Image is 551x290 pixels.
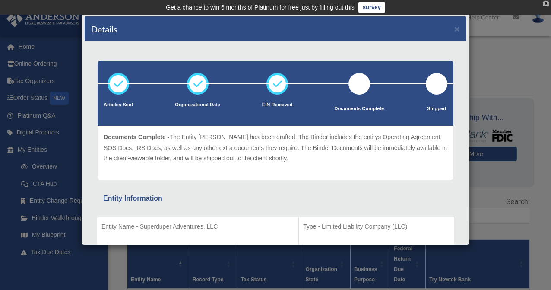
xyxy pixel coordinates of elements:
span: Documents Complete - [104,134,169,140]
p: Organization State - [US_STATE] [101,242,294,253]
p: EIN Recieved [262,101,293,109]
a: survey [358,2,385,13]
p: Shipped [426,105,447,113]
p: Articles Sent [104,101,133,109]
p: Structure - Manager-managed [303,242,450,253]
button: × [454,24,460,33]
div: Entity Information [103,192,448,204]
div: Get a chance to win 6 months of Platinum for free just by filling out this [166,2,355,13]
p: The Entity [PERSON_NAME] has been drafted. The Binder includes the entitys Operating Agreement, S... [104,132,447,164]
div: close [543,1,549,6]
p: Organizational Date [175,101,220,109]
p: Documents Complete [334,105,384,113]
p: Entity Name - Superduper Adventures, LLC [101,221,294,232]
h4: Details [91,23,117,35]
p: Type - Limited Liability Company (LLC) [303,221,450,232]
